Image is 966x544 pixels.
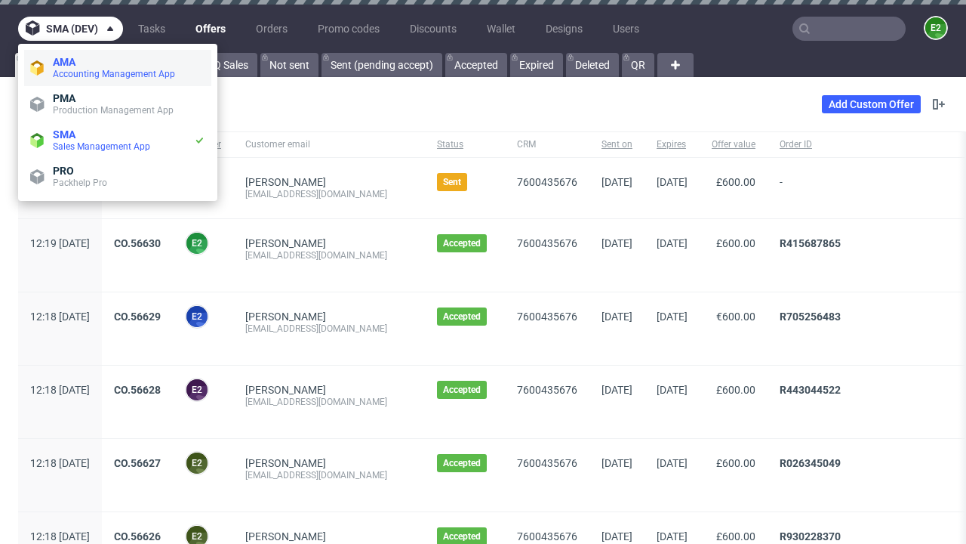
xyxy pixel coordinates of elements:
[517,311,577,323] a: 7600435676
[716,311,755,323] span: €600.00
[517,138,577,151] span: CRM
[30,311,90,323] span: 12:18 [DATE]
[601,384,632,396] span: [DATE]
[202,53,257,77] a: IQ Sales
[245,249,413,261] div: [EMAIL_ADDRESS][DOMAIN_NAME]
[46,23,98,34] span: sma (dev)
[30,530,90,542] span: 12:18 [DATE]
[657,311,688,323] span: [DATE]
[604,17,648,41] a: Users
[601,237,632,249] span: [DATE]
[780,384,841,396] a: R443044522
[657,457,688,469] span: [DATE]
[780,530,841,542] a: R930228370
[443,530,481,542] span: Accepted
[245,188,413,200] div: [EMAIL_ADDRESS][DOMAIN_NAME]
[186,17,235,41] a: Offers
[30,457,90,469] span: 12:18 [DATE]
[245,323,413,335] div: [EMAIL_ADDRESS][DOMAIN_NAME]
[245,384,326,396] a: [PERSON_NAME]
[186,306,208,327] figcaption: e2
[622,53,654,77] a: QR
[24,86,211,122] a: PMAProduction Management App
[716,530,755,542] span: £600.00
[780,138,942,151] span: Order ID
[186,453,208,474] figcaption: e2
[443,176,461,188] span: Sent
[53,105,174,116] span: Production Management App
[24,50,211,86] a: AMAAccounting Management App
[716,384,755,396] span: £600.00
[716,457,755,469] span: £600.00
[321,53,442,77] a: Sent (pending accept)
[822,95,921,113] a: Add Custom Offer
[53,128,75,141] span: SMA
[247,17,297,41] a: Orders
[780,457,841,469] a: R026345049
[129,17,174,41] a: Tasks
[245,396,413,408] div: [EMAIL_ADDRESS][DOMAIN_NAME]
[601,138,632,151] span: Sent on
[517,176,577,188] a: 7600435676
[245,138,413,151] span: Customer email
[780,237,841,249] a: R415687865
[712,138,755,151] span: Offer value
[245,457,326,469] a: [PERSON_NAME]
[114,384,161,396] a: CO.56628
[657,384,688,396] span: [DATE]
[510,53,563,77] a: Expired
[517,457,577,469] a: 7600435676
[780,311,841,323] a: R705256483
[443,311,481,323] span: Accepted
[517,530,577,542] a: 7600435676
[657,237,688,249] span: [DATE]
[30,237,90,249] span: 12:19 [DATE]
[657,530,688,542] span: [DATE]
[18,17,123,41] button: sma (dev)
[443,237,481,249] span: Accepted
[53,178,107,188] span: Packhelp Pro
[260,53,318,77] a: Not sent
[443,384,481,396] span: Accepted
[245,237,326,249] a: [PERSON_NAME]
[245,530,326,542] a: [PERSON_NAME]
[925,17,946,39] figcaption: e2
[401,17,466,41] a: Discounts
[716,176,755,188] span: £600.00
[437,138,493,151] span: Status
[245,469,413,481] div: [EMAIL_ADDRESS][DOMAIN_NAME]
[114,530,161,542] a: CO.56626
[716,237,755,249] span: £600.00
[53,56,75,68] span: AMA
[601,530,632,542] span: [DATE]
[601,176,632,188] span: [DATE]
[657,138,688,151] span: Expires
[245,311,326,323] a: [PERSON_NAME]
[517,384,577,396] a: 7600435676
[114,237,161,249] a: CO.56630
[445,53,507,77] a: Accepted
[517,237,577,249] a: 7600435676
[53,165,74,177] span: PRO
[186,379,208,400] figcaption: e2
[601,311,632,323] span: [DATE]
[245,176,326,188] a: [PERSON_NAME]
[657,176,688,188] span: [DATE]
[566,53,619,77] a: Deleted
[114,457,161,469] a: CO.56627
[443,457,481,469] span: Accepted
[601,457,632,469] span: [DATE]
[15,53,58,77] a: All
[53,141,150,152] span: Sales Management App
[186,233,208,254] figcaption: e2
[53,92,75,104] span: PMA
[478,17,525,41] a: Wallet
[114,311,161,323] a: CO.56629
[537,17,592,41] a: Designs
[309,17,389,41] a: Promo codes
[24,159,211,195] a: PROPackhelp Pro
[30,384,90,396] span: 12:18 [DATE]
[780,176,942,200] span: -
[53,69,175,79] span: Accounting Management App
